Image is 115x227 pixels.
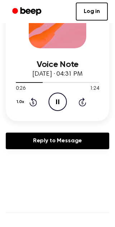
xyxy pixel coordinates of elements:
[16,60,99,70] h3: Voice Note
[16,96,27,108] button: 1.0x
[7,5,48,19] a: Beep
[90,85,99,93] span: 1:24
[76,3,108,21] a: Log in
[6,133,109,149] a: Reply to Message
[16,85,25,93] span: 0:26
[32,71,83,77] span: [DATE] · 04:31 PM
